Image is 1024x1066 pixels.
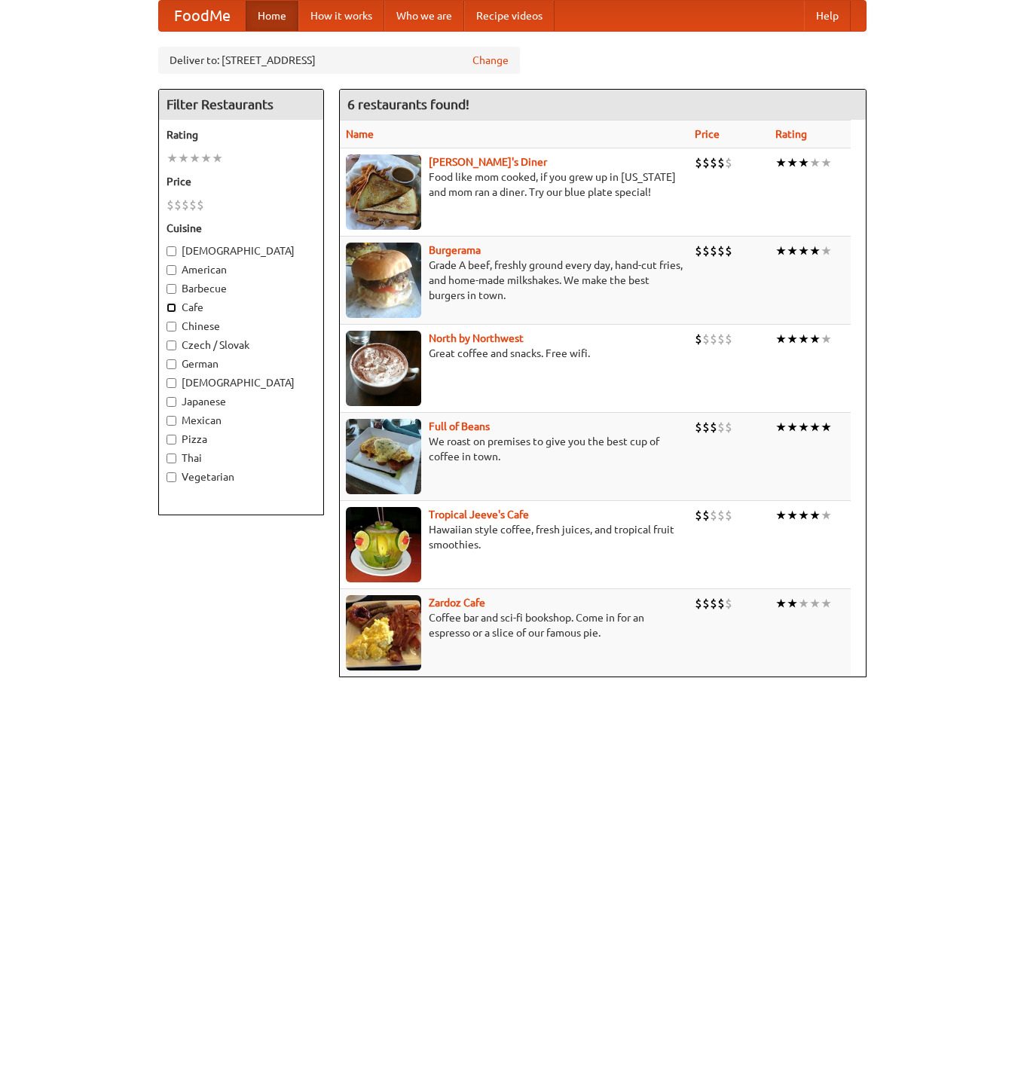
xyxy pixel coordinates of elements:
[725,507,732,524] li: $
[167,416,176,426] input: Mexican
[167,127,316,142] h5: Rating
[159,90,323,120] h4: Filter Restaurants
[798,507,809,524] li: ★
[725,595,732,612] li: $
[384,1,464,31] a: Who we are
[158,47,520,74] div: Deliver to: [STREET_ADDRESS]
[710,507,717,524] li: $
[167,472,176,482] input: Vegetarian
[212,150,223,166] li: ★
[725,419,732,435] li: $
[717,154,725,171] li: $
[167,435,176,444] input: Pizza
[167,375,316,390] label: [DEMOGRAPHIC_DATA]
[809,154,821,171] li: ★
[167,454,176,463] input: Thai
[821,507,832,524] li: ★
[710,154,717,171] li: $
[167,284,176,294] input: Barbecue
[167,341,176,350] input: Czech / Slovak
[809,243,821,259] li: ★
[717,419,725,435] li: $
[821,595,832,612] li: ★
[167,413,316,428] label: Mexican
[167,432,316,447] label: Pizza
[167,197,174,213] li: $
[787,154,798,171] li: ★
[798,154,809,171] li: ★
[346,128,374,140] a: Name
[167,246,176,256] input: [DEMOGRAPHIC_DATA]
[821,331,832,347] li: ★
[429,420,490,432] a: Full of Beans
[174,197,182,213] li: $
[167,378,176,388] input: [DEMOGRAPHIC_DATA]
[167,174,316,189] h5: Price
[787,507,798,524] li: ★
[167,322,176,331] input: Chinese
[775,331,787,347] li: ★
[775,419,787,435] li: ★
[717,595,725,612] li: $
[429,509,529,521] a: Tropical Jeeve's Cafe
[167,221,316,236] h5: Cuisine
[725,331,732,347] li: $
[346,434,683,464] p: We roast on premises to give you the best cup of coffee in town.
[346,170,683,200] p: Food like mom cooked, if you grew up in [US_STATE] and mom ran a diner. Try our blue plate special!
[821,419,832,435] li: ★
[167,265,176,275] input: American
[178,150,189,166] li: ★
[702,595,710,612] li: $
[695,154,702,171] li: $
[429,597,485,609] a: Zardoz Cafe
[702,243,710,259] li: $
[346,331,421,406] img: north.jpg
[710,243,717,259] li: $
[717,507,725,524] li: $
[167,359,176,369] input: German
[429,332,524,344] a: North by Northwest
[717,243,725,259] li: $
[710,595,717,612] li: $
[725,243,732,259] li: $
[167,394,316,409] label: Japanese
[702,419,710,435] li: $
[695,595,702,612] li: $
[167,319,316,334] label: Chinese
[787,243,798,259] li: ★
[200,150,212,166] li: ★
[702,154,710,171] li: $
[429,244,481,256] a: Burgerama
[821,243,832,259] li: ★
[809,419,821,435] li: ★
[167,356,316,371] label: German
[167,397,176,407] input: Japanese
[695,243,702,259] li: $
[347,97,469,111] ng-pluralize: 6 restaurants found!
[197,197,204,213] li: $
[346,595,421,670] img: zardoz.jpg
[717,331,725,347] li: $
[429,156,547,168] b: [PERSON_NAME]'s Diner
[167,281,316,296] label: Barbecue
[167,451,316,466] label: Thai
[775,595,787,612] li: ★
[346,507,421,582] img: jeeves.jpg
[182,197,189,213] li: $
[346,154,421,230] img: sallys.jpg
[695,128,720,140] a: Price
[787,331,798,347] li: ★
[189,197,197,213] li: $
[346,610,683,640] p: Coffee bar and sci-fi bookshop. Come in for an espresso or a slice of our famous pie.
[167,303,176,313] input: Cafe
[787,595,798,612] li: ★
[695,507,702,524] li: $
[775,507,787,524] li: ★
[298,1,384,31] a: How it works
[809,331,821,347] li: ★
[167,300,316,315] label: Cafe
